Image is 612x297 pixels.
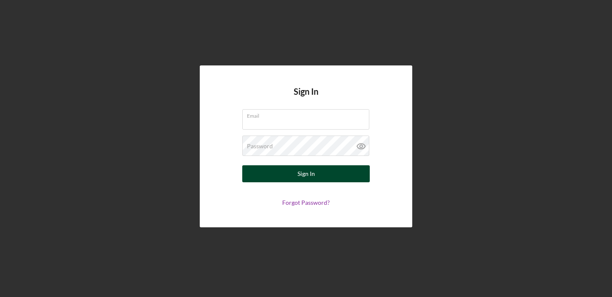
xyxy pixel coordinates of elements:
[247,143,273,150] label: Password
[297,165,315,182] div: Sign In
[282,199,330,206] a: Forgot Password?
[242,165,370,182] button: Sign In
[294,87,318,109] h4: Sign In
[247,110,369,119] label: Email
